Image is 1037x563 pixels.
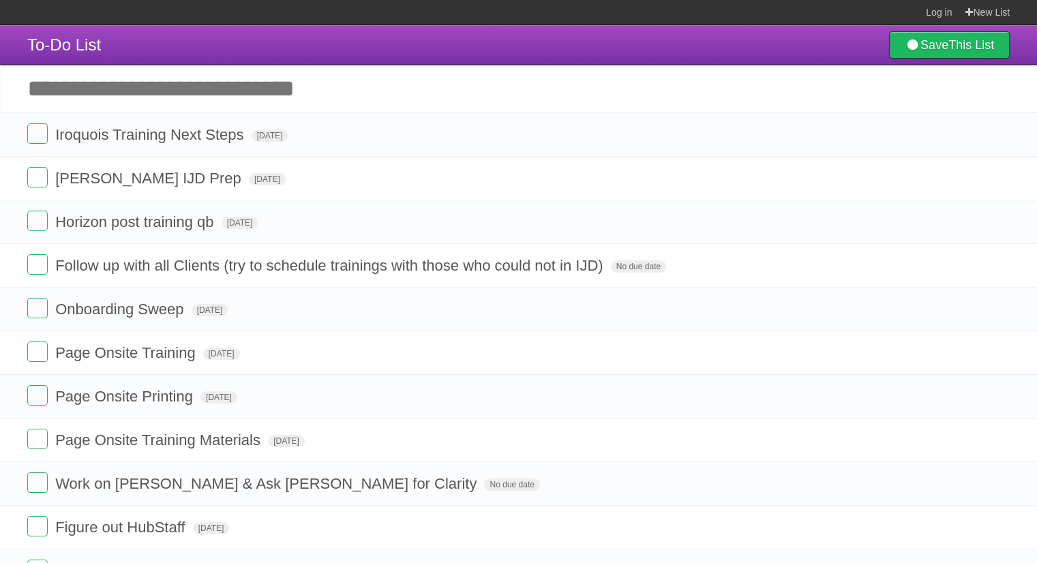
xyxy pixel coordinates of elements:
span: Figure out HubStaff [55,519,188,536]
span: [DATE] [222,217,258,229]
span: Horizon post training qb [55,213,217,230]
label: Done [27,298,48,318]
span: Page Onsite Printing [55,388,196,405]
span: [PERSON_NAME] IJD Prep [55,170,245,187]
label: Done [27,123,48,144]
label: Done [27,429,48,449]
span: No due date [611,260,666,273]
label: Done [27,341,48,362]
label: Done [27,472,48,493]
span: [DATE] [252,130,288,142]
label: Done [27,254,48,275]
span: No due date [484,478,539,491]
span: [DATE] [193,522,230,534]
span: To-Do List [27,35,101,54]
span: [DATE] [203,348,240,360]
span: Follow up with all Clients (try to schedule trainings with those who could not in IJD) [55,257,606,274]
label: Done [27,211,48,231]
span: [DATE] [192,304,228,316]
span: [DATE] [249,173,286,185]
b: This List [948,38,994,52]
a: SaveThis List [889,31,1010,59]
span: Onboarding Sweep [55,301,187,318]
label: Done [27,385,48,406]
span: Page Onsite Training Materials [55,431,264,448]
span: [DATE] [200,391,237,404]
label: Done [27,516,48,536]
span: Page Onsite Training [55,344,198,361]
label: Done [27,167,48,187]
span: Iroquois Training Next Steps [55,126,247,143]
span: Work on [PERSON_NAME] & Ask [PERSON_NAME] for Clarity [55,475,480,492]
span: [DATE] [268,435,305,447]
